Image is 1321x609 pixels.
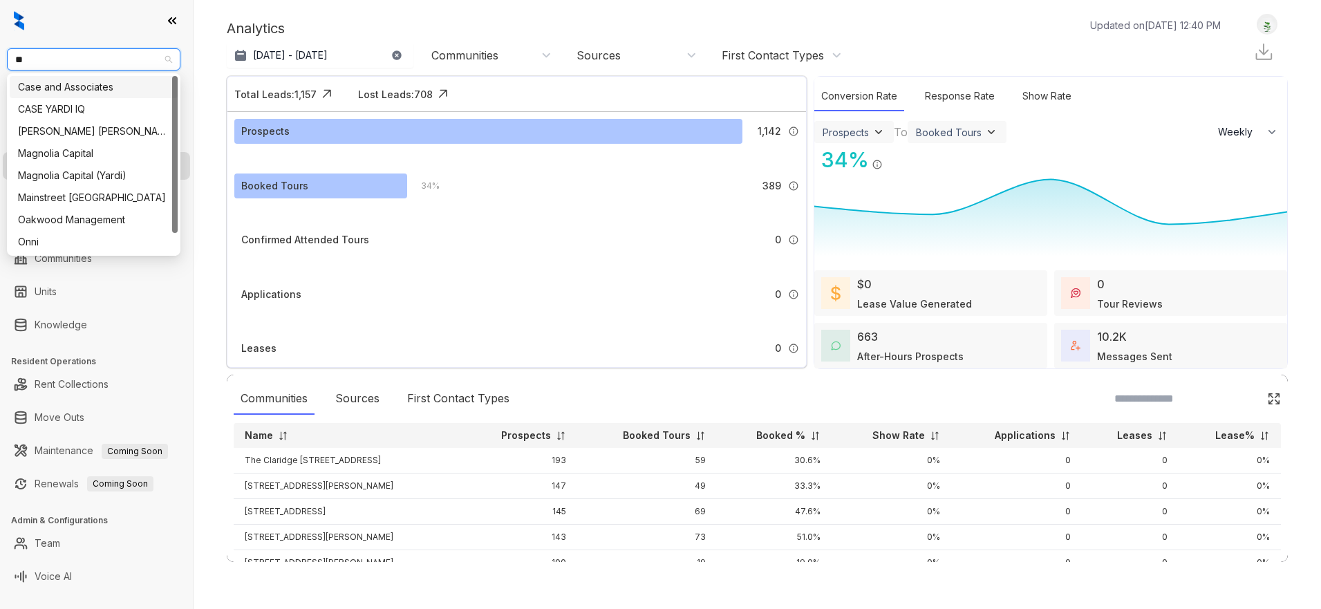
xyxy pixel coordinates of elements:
[253,48,328,62] p: [DATE] - [DATE]
[883,147,903,167] img: Click Icon
[857,328,878,345] div: 663
[18,124,169,139] div: [PERSON_NAME] [PERSON_NAME]
[3,530,190,557] li: Team
[1218,125,1260,139] span: Weekly
[1097,349,1172,364] div: Messages Sent
[3,245,190,272] li: Communities
[35,311,87,339] a: Knowledge
[278,431,288,441] img: sorting
[857,297,972,311] div: Lease Value Generated
[461,525,577,550] td: 143
[10,76,178,98] div: Case and Associates
[577,48,621,63] div: Sources
[577,499,717,525] td: 69
[823,127,869,138] div: Prospects
[717,550,832,576] td: 19.0%
[1179,550,1281,576] td: 0%
[461,474,577,499] td: 147
[102,444,168,459] span: Coming Soon
[10,231,178,253] div: Onni
[695,431,706,441] img: sorting
[577,448,717,474] td: 59
[35,563,72,590] a: Voice AI
[1253,41,1274,62] img: Download
[1210,120,1287,144] button: Weekly
[35,245,92,272] a: Communities
[18,212,169,227] div: Oakwood Management
[623,429,691,442] p: Booked Tours
[1179,474,1281,499] td: 0%
[872,125,886,139] img: ViewFilterArrow
[1157,431,1168,441] img: sorting
[775,287,781,302] span: 0
[10,120,178,142] div: Gates Hudson
[995,429,1056,442] p: Applications
[10,165,178,187] div: Magnolia Capital (Yardi)
[241,287,301,302] div: Applications
[14,11,24,30] img: logo
[11,514,193,527] h3: Admin & Configurations
[3,311,190,339] li: Knowledge
[1179,448,1281,474] td: 0%
[717,448,832,474] td: 30.6%
[894,124,908,140] div: To
[3,371,190,398] li: Rent Collections
[857,276,872,292] div: $0
[1267,392,1281,406] img: Click Icon
[775,232,781,247] span: 0
[328,383,386,415] div: Sources
[788,343,799,354] img: Info
[3,404,190,431] li: Move Outs
[18,234,169,250] div: Onni
[951,448,1082,474] td: 0
[1082,525,1179,550] td: 0
[1082,474,1179,499] td: 0
[358,87,433,102] div: Lost Leads: 708
[872,159,883,170] img: Info
[227,43,413,68] button: [DATE] - [DATE]
[831,285,841,301] img: LeaseValue
[1082,550,1179,576] td: 0
[1060,431,1071,441] img: sorting
[814,144,869,176] div: 34 %
[1179,499,1281,525] td: 0%
[951,525,1082,550] td: 0
[35,530,60,557] a: Team
[1238,393,1250,404] img: SearchIcon
[951,550,1082,576] td: 0
[916,127,982,138] div: Booked Tours
[461,550,577,576] td: 100
[234,87,317,102] div: Total Leads: 1,157
[234,383,315,415] div: Communities
[756,429,805,442] p: Booked %
[1215,429,1255,442] p: Lease%
[3,185,190,213] li: Collections
[1015,82,1078,111] div: Show Rate
[1179,525,1281,550] td: 0%
[10,142,178,165] div: Magnolia Capital
[1082,448,1179,474] td: 0
[832,499,951,525] td: 0%
[10,98,178,120] div: CASE YARDI IQ
[234,550,461,576] td: [STREET_ADDRESS][PERSON_NAME]
[788,289,799,300] img: Info
[245,429,273,442] p: Name
[832,550,951,576] td: 0%
[1257,17,1277,32] img: UserAvatar
[18,102,169,117] div: CASE YARDI IQ
[717,525,832,550] td: 51.0%
[788,180,799,191] img: Info
[234,474,461,499] td: [STREET_ADDRESS][PERSON_NAME]
[3,563,190,590] li: Voice AI
[1097,276,1105,292] div: 0
[1117,429,1152,442] p: Leases
[3,93,190,120] li: Leads
[3,152,190,180] li: Leasing
[35,404,84,431] a: Move Outs
[433,84,453,104] img: Click Icon
[11,355,193,368] h3: Resident Operations
[1259,431,1270,441] img: sorting
[241,124,290,139] div: Prospects
[3,437,190,465] li: Maintenance
[10,209,178,231] div: Oakwood Management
